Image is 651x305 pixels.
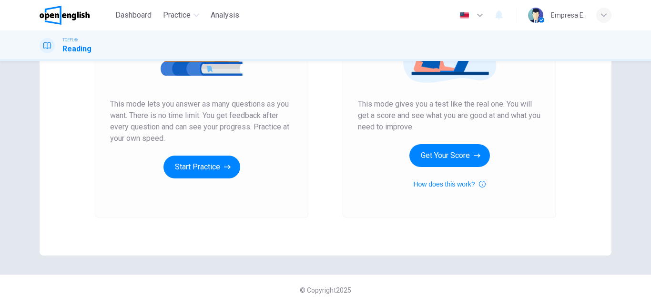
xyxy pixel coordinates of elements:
[551,10,585,21] div: Empresa E.
[358,98,541,133] span: This mode gives you a test like the real one. You will get a score and see what you are good at a...
[409,144,490,167] button: Get Your Score
[62,43,92,55] h1: Reading
[40,6,112,25] a: OpenEnglish logo
[110,98,293,144] span: This mode lets you answer as many questions as you want. There is no time limit. You get feedback...
[159,7,203,24] button: Practice
[62,37,78,43] span: TOEFL®
[211,10,239,21] span: Analysis
[40,6,90,25] img: OpenEnglish logo
[300,286,351,294] span: © Copyright 2025
[207,7,243,24] button: Analysis
[163,156,240,178] button: Start Practice
[413,178,485,190] button: How does this work?
[163,10,191,21] span: Practice
[458,12,470,19] img: en
[115,10,152,21] span: Dashboard
[528,8,543,23] img: Profile picture
[112,7,155,24] button: Dashboard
